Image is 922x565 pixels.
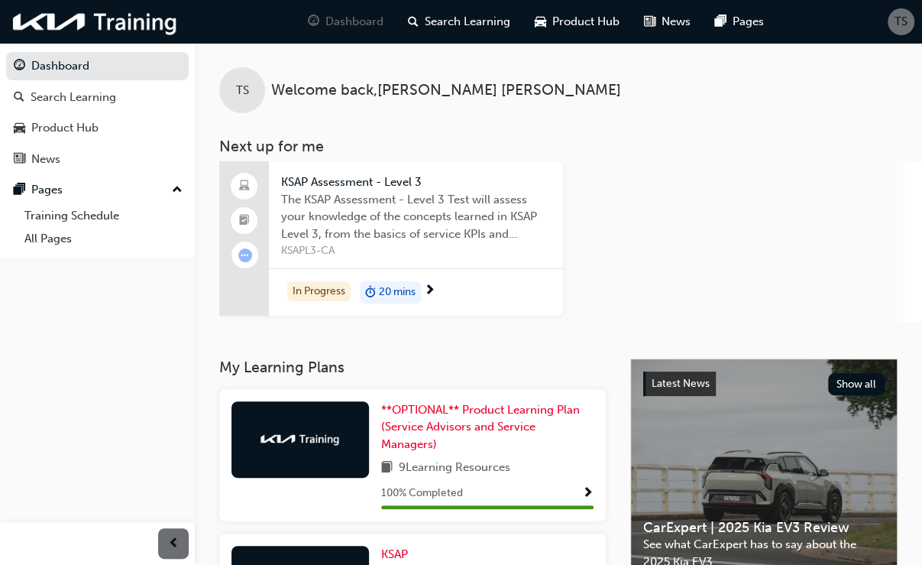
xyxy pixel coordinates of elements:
[31,89,116,106] div: Search Learning
[408,12,419,31] span: search-icon
[6,114,189,142] a: Product Hub
[522,6,632,37] a: car-iconProduct Hub
[425,13,510,31] span: Search Learning
[6,176,189,204] button: Pages
[582,487,594,501] span: Show Progress
[733,13,764,31] span: Pages
[8,6,183,37] img: kia-training
[14,183,25,197] span: pages-icon
[399,459,510,478] span: 9 Learning Resources
[219,161,563,316] a: KSAP Assessment - Level 3The KSAP Assessment - Level 3 Test will assess your knowledge of the con...
[895,13,907,31] span: TS
[14,153,25,167] span: news-icon
[281,242,551,260] span: KSAPL3-CA
[287,281,351,302] div: In Progress
[31,181,63,199] div: Pages
[552,13,620,31] span: Product Hub
[14,60,25,73] span: guage-icon
[238,248,252,262] span: learningRecordVerb_ATTEMPT-icon
[6,49,189,176] button: DashboardSearch LearningProduct HubNews
[379,284,416,301] span: 20 mins
[715,12,726,31] span: pages-icon
[14,91,24,105] span: search-icon
[239,177,250,196] span: laptop-icon
[308,12,319,31] span: guage-icon
[258,431,342,446] img: kia-training
[172,180,183,200] span: up-icon
[296,6,396,37] a: guage-iconDashboard
[6,83,189,112] a: Search Learning
[381,485,463,502] span: 100 % Completed
[236,82,249,99] span: TS
[381,459,393,478] span: book-icon
[365,283,376,303] span: duration-icon
[168,534,180,554] span: prev-icon
[281,174,551,191] span: KSAP Assessment - Level 3
[381,401,594,453] a: **OPTIONAL** Product Learning Plan (Service Advisors and Service Managers)
[644,12,655,31] span: news-icon
[325,13,383,31] span: Dashboard
[239,211,250,231] span: booktick-icon
[643,372,885,396] a: Latest NewsShow all
[31,151,60,168] div: News
[381,547,408,561] span: KSAP
[381,546,414,563] a: KSAP
[424,284,435,298] span: next-icon
[828,373,885,395] button: Show all
[396,6,522,37] a: search-iconSearch Learning
[643,519,885,537] span: CarExpert | 2025 Kia EV3 Review
[14,122,25,135] span: car-icon
[703,6,776,37] a: pages-iconPages
[381,403,580,451] span: **OPTIONAL** Product Learning Plan (Service Advisors and Service Managers)
[6,52,189,80] a: Dashboard
[582,484,594,503] button: Show Progress
[535,12,546,31] span: car-icon
[888,8,914,35] button: TS
[18,227,189,251] a: All Pages
[281,191,551,243] span: The KSAP Assessment - Level 3 Test will assess your knowledge of the concepts learned in KSAP Lev...
[18,204,189,228] a: Training Schedule
[632,6,703,37] a: news-iconNews
[219,359,606,376] h3: My Learning Plans
[31,119,99,137] div: Product Hub
[662,13,691,31] span: News
[271,82,621,99] span: Welcome back , [PERSON_NAME] [PERSON_NAME]
[6,145,189,174] a: News
[195,138,922,155] h3: Next up for me
[652,377,710,390] span: Latest News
